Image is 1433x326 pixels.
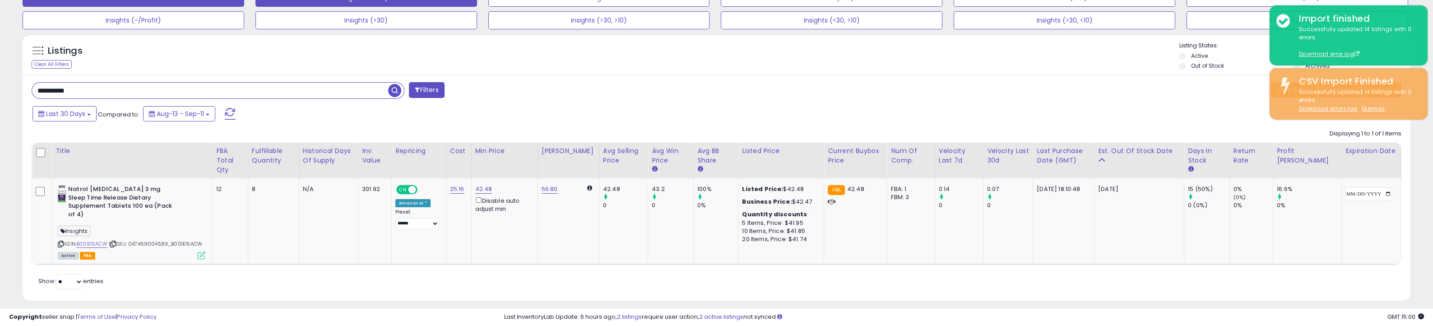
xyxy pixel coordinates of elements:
div: Avg BB Share [697,146,734,165]
div: 15 (50%) [1188,185,1229,193]
div: Displaying 1 to 1 of 1 items [1330,130,1401,138]
b: Business Price: [742,197,792,206]
div: 20 Items, Price: $41.74 [742,235,817,243]
div: Profit [PERSON_NAME] [1277,146,1338,165]
a: 2 active listings [699,312,743,321]
div: 0 [987,201,1033,210]
a: 2 listings [617,312,642,321]
h5: Listings [48,45,83,57]
img: 41CiL8O8AxL._SL40_.jpg [58,185,66,203]
span: Show: entries [38,277,103,285]
div: Clear All Filters [32,60,72,69]
span: Aug-13 - Sep-11 [157,109,204,118]
div: Last InventoryLab Update: 6 hours ago, require user action, not synced. [504,313,1424,321]
div: Amazon AI * [395,199,431,207]
a: Download errors log [1299,105,1357,112]
button: Last 30 Days [32,106,97,121]
button: Insights (>30, <10) [954,11,1175,29]
button: Insights (>30, >10) [488,11,710,29]
a: B001E15ACW [76,240,107,248]
button: Insights (>30) [255,11,477,29]
b: Natrol [MEDICAL_DATA] 3 mg Sleep Time Release Dietary Supplement Tablets 100 ea (Pack of 4) [68,185,178,221]
div: 43.2 [652,185,693,193]
small: Avg BB Share. [697,165,703,173]
div: 5 Items, Price: $41.95 [742,219,817,227]
div: Listed Price [742,146,820,156]
div: Repricing [395,146,442,156]
div: Est. Out Of Stock Date [1098,146,1180,156]
button: Insights (<30, >10) [721,11,942,29]
div: Last Purchase Date (GMT) [1037,146,1090,165]
div: Current Buybox Price [828,146,883,165]
label: Active [1191,52,1208,60]
div: 12 [216,185,241,193]
a: 25.16 [450,185,464,194]
div: : [742,210,817,219]
div: $42.47 [742,198,817,206]
div: FBM: 3 [891,193,928,201]
small: FBA [828,185,844,195]
div: Disable auto adjust min [475,196,531,213]
u: Dismiss [1362,105,1385,112]
div: 0.07 [987,185,1033,193]
a: Download error log [1299,50,1359,58]
div: $42.48 [742,185,817,193]
div: Inv. value [362,146,388,165]
div: 0 (0%) [1188,201,1229,210]
div: N/A [303,185,352,193]
div: CSV Import Finished [1292,75,1421,88]
div: 42.48 [603,185,648,193]
div: seller snap | | [9,313,157,321]
div: 16.6% [1277,185,1341,193]
div: 0% [1234,185,1273,193]
button: Insights (<30, <10) [1187,11,1408,29]
div: 10 Items, Price: $41.85 [742,227,817,235]
button: Aug-13 - Sep-11 [143,106,215,121]
strong: Copyright [9,312,42,321]
div: Successfully updated 14 listings with 11 errors. [1292,25,1421,59]
div: Cost [450,146,468,156]
span: Last 30 Days [46,109,85,118]
span: 42.48 [847,185,864,193]
button: Filters [409,82,444,98]
div: Title [56,146,209,156]
a: 56.80 [542,185,558,194]
div: Return Rate [1234,146,1269,165]
div: 0 [939,201,983,210]
div: Fulfillable Quantity [252,146,295,165]
a: Privacy Policy [117,312,157,321]
div: 0% [697,201,738,210]
small: Avg Win Price. [652,165,657,173]
b: Listed Price: [742,185,783,193]
div: FBA: 1 [891,185,928,193]
div: 0 [652,201,693,210]
label: Out of Stock [1191,62,1224,70]
th: CSV column name: cust_attr_1_Expiration date [1342,143,1401,178]
small: Days In Stock. [1188,165,1193,173]
div: Avg Win Price [652,146,690,165]
a: 42.48 [475,185,492,194]
span: OFF [416,186,431,194]
div: Preset: [395,209,439,229]
div: Num of Comp. [891,146,931,165]
div: [DATE] 18:10:48 [1037,185,1087,193]
span: All listings currently available for purchase on Amazon [58,252,79,260]
div: 0% [1277,201,1341,210]
div: Avg Selling Price [603,146,644,165]
div: 301.92 [362,185,385,193]
div: 8 [252,185,292,193]
span: Insights [58,226,90,236]
div: Min Price [475,146,534,156]
p: [DATE] [1098,185,1177,193]
div: Velocity Last 7d [939,146,979,165]
div: 0% [1234,201,1273,210]
div: Historical Days Of Supply [303,146,355,165]
span: FBA [80,252,95,260]
div: [PERSON_NAME] [542,146,595,156]
div: Velocity Last 30d [987,146,1029,165]
span: | SKU: 047469004583_B001E15ACW [109,240,202,247]
a: Terms of Use [77,312,116,321]
small: (0%) [1234,194,1246,201]
div: Import finished [1292,12,1421,25]
div: ASIN: [58,185,205,258]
